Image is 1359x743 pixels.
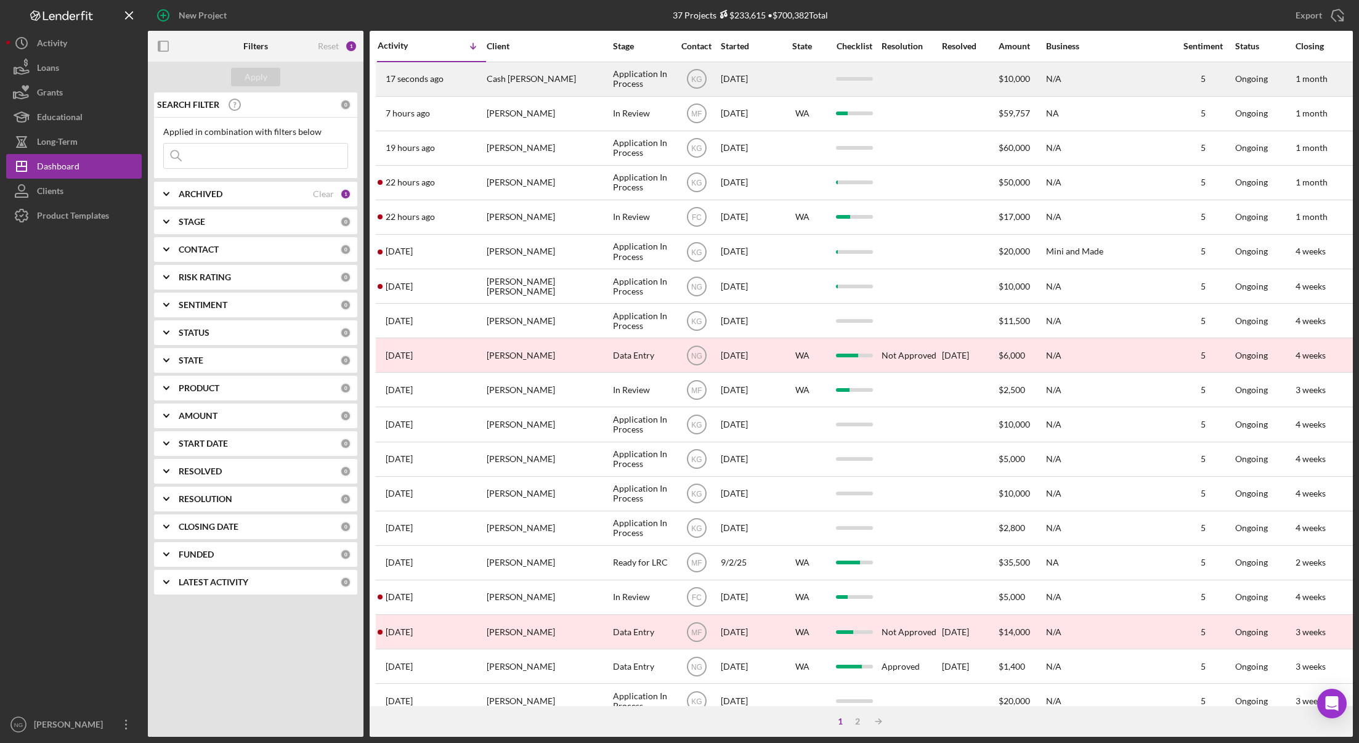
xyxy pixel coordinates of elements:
[613,97,672,130] div: In Review
[691,317,702,325] text: KG
[1283,3,1353,28] button: Export
[340,438,351,449] div: 0
[1172,282,1234,291] div: 5
[828,41,880,51] div: Checklist
[1046,166,1169,199] div: N/A
[487,304,610,337] div: [PERSON_NAME]
[691,524,702,533] text: KG
[386,523,413,533] time: 2025-09-11 22:12
[245,68,267,86] div: Apply
[231,68,280,86] button: Apply
[721,339,776,371] div: [DATE]
[613,339,672,371] div: Data Entry
[613,373,672,406] div: In Review
[1172,696,1234,706] div: 5
[942,339,997,371] div: [DATE]
[340,577,351,588] div: 0
[1235,385,1268,395] div: Ongoing
[1235,627,1268,637] div: Ongoing
[691,75,702,84] text: KG
[882,351,936,360] div: Not Approved
[721,166,776,199] div: [DATE]
[6,712,142,737] button: NG[PERSON_NAME]
[179,245,219,254] b: CONTACT
[1046,615,1169,648] div: N/A
[1046,235,1169,268] div: Mini and Made
[386,143,435,153] time: 2025-09-15 03:53
[1172,41,1234,51] div: Sentiment
[6,129,142,154] button: Long-Term
[487,615,610,648] div: [PERSON_NAME]
[999,453,1025,464] span: $5,000
[1046,373,1169,406] div: N/A
[386,558,413,567] time: 2025-09-11 04:11
[673,41,720,51] div: Contact
[613,63,672,95] div: Application In Process
[37,31,67,59] div: Activity
[1235,523,1268,533] div: Ongoing
[378,41,432,51] div: Activity
[340,272,351,283] div: 0
[487,132,610,164] div: [PERSON_NAME]
[386,592,413,602] time: 2025-09-10 01:35
[1296,315,1326,326] time: 4 weeks
[1046,408,1169,441] div: N/A
[721,97,776,130] div: [DATE]
[487,546,610,579] div: [PERSON_NAME]
[1046,97,1169,130] div: NA
[179,272,231,282] b: RISK RATING
[721,684,776,717] div: [DATE]
[613,443,672,476] div: Application In Process
[721,132,776,164] div: [DATE]
[1235,177,1268,187] div: Ongoing
[1235,592,1268,602] div: Ongoing
[1172,74,1234,84] div: 5
[179,494,232,504] b: RESOLUTION
[1046,443,1169,476] div: N/A
[1296,522,1326,533] time: 4 weeks
[882,41,941,51] div: Resolution
[999,615,1045,648] div: $14,000
[386,282,413,291] time: 2025-09-13 06:22
[1172,489,1234,498] div: 5
[1235,212,1268,222] div: Ongoing
[179,439,228,449] b: START DATE
[999,177,1030,187] span: $50,000
[999,419,1030,429] span: $10,000
[31,712,111,740] div: [PERSON_NAME]
[179,522,238,532] b: CLOSING DATE
[999,650,1045,683] div: $1,400
[999,696,1030,706] span: $20,000
[716,10,766,20] div: $233,615
[179,383,219,393] b: PRODUCT
[721,615,776,648] div: [DATE]
[999,246,1030,256] span: $20,000
[487,63,610,95] div: Cash [PERSON_NAME]
[1172,662,1234,672] div: 5
[691,662,702,671] text: NG
[1172,212,1234,222] div: 5
[386,420,413,429] time: 2025-09-12 16:28
[6,203,142,228] a: Product Templates
[613,270,672,302] div: Application In Process
[1046,546,1169,579] div: NA
[777,212,827,222] div: WA
[691,421,702,429] text: KG
[6,31,142,55] button: Activity
[1172,558,1234,567] div: 5
[613,512,672,545] div: Application In Process
[487,443,610,476] div: [PERSON_NAME]
[721,304,776,337] div: [DATE]
[1172,143,1234,153] div: 5
[340,355,351,366] div: 0
[487,512,610,545] div: [PERSON_NAME]
[386,212,435,222] time: 2025-09-15 01:23
[37,105,83,132] div: Educational
[340,327,351,338] div: 0
[345,40,357,52] div: 1
[1296,177,1328,187] time: 1 month
[691,386,702,394] text: MF
[942,650,997,683] div: [DATE]
[1235,420,1268,429] div: Ongoing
